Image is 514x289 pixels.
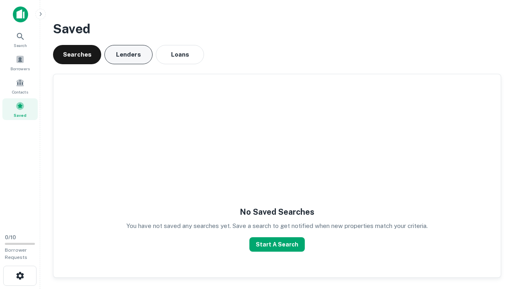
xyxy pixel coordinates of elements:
[104,45,153,64] button: Lenders
[14,112,27,118] span: Saved
[249,237,305,252] button: Start A Search
[53,45,101,64] button: Searches
[5,247,27,260] span: Borrower Requests
[13,6,28,22] img: capitalize-icon.png
[240,206,314,218] h5: No Saved Searches
[2,98,38,120] a: Saved
[53,19,501,39] h3: Saved
[5,234,16,240] span: 0 / 10
[126,221,428,231] p: You have not saved any searches yet. Save a search to get notified when new properties match your...
[10,65,30,72] span: Borrowers
[14,42,27,49] span: Search
[156,45,204,64] button: Loans
[2,75,38,97] a: Contacts
[2,52,38,73] a: Borrowers
[12,89,28,95] span: Contacts
[474,225,514,263] iframe: Chat Widget
[2,28,38,50] a: Search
